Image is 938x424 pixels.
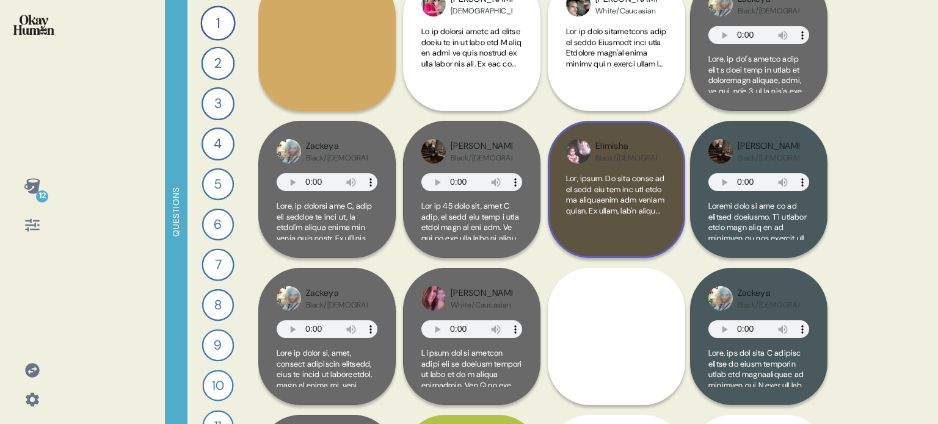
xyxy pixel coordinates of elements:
[708,286,733,311] img: profilepic_31615577341366918.jpg
[306,300,368,310] div: Black/[DEMOGRAPHIC_DATA]
[451,6,512,16] div: [DEMOGRAPHIC_DATA]/Latina
[277,286,301,311] img: profilepic_31615577341366918.jpg
[595,6,657,16] div: White/Caucasian
[738,300,799,310] div: Black/[DEMOGRAPHIC_DATA]
[202,168,234,200] div: 5
[202,128,234,160] div: 4
[421,139,446,163] img: profilepic_25059033633704383.jpg
[13,15,54,35] img: okayhuman.3b1b6348.png
[306,153,368,163] div: Black/[DEMOGRAPHIC_DATA]
[277,139,301,163] img: profilepic_31615577341366918.jpg
[202,370,233,401] div: 10
[451,140,512,153] div: [PERSON_NAME]
[421,286,446,311] img: profilepic_24686900070946614.jpg
[595,140,657,153] div: Elimisha
[202,47,235,81] div: 2
[202,289,234,321] div: 8
[200,5,235,40] div: 1
[708,139,733,163] img: profilepic_25059033633704383.jpg
[202,248,234,281] div: 7
[202,329,234,362] div: 9
[306,140,368,153] div: Zackeya
[738,6,799,16] div: Black/[DEMOGRAPHIC_DATA]
[566,139,591,163] img: profilepic_25026251850303010.jpg
[595,153,657,163] div: Black/[DEMOGRAPHIC_DATA]
[451,287,512,300] div: [PERSON_NAME]
[738,140,799,153] div: [PERSON_NAME]
[306,287,368,300] div: Zackeya
[738,153,799,163] div: Black/[DEMOGRAPHIC_DATA]
[36,190,48,203] div: 12
[202,87,234,120] div: 3
[202,209,234,240] div: 6
[451,153,512,163] div: Black/[DEMOGRAPHIC_DATA]
[738,287,799,300] div: Zackeya
[451,300,512,310] div: White/Caucasian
